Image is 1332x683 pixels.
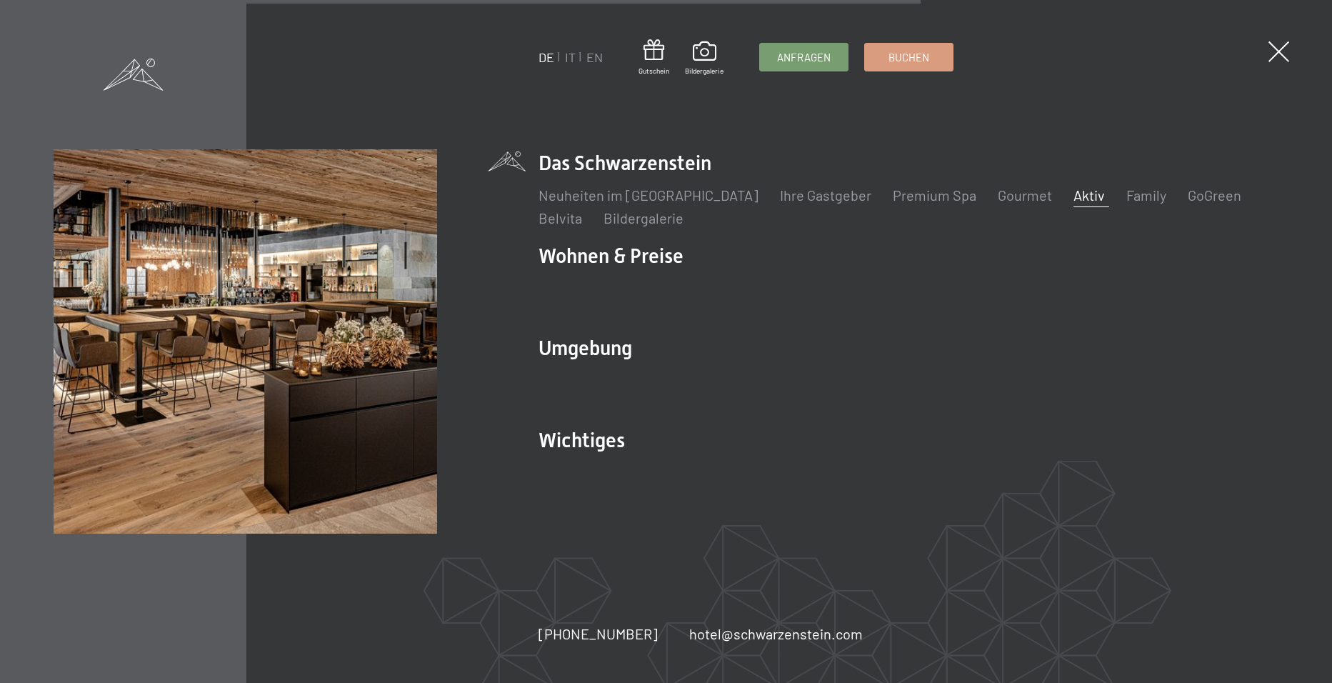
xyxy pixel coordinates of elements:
a: Neuheiten im [GEOGRAPHIC_DATA] [539,186,758,204]
a: GoGreen [1188,186,1241,204]
a: Gutschein [639,39,669,76]
a: [PHONE_NUMBER] [539,624,658,644]
a: EN [586,49,603,65]
span: Bildergalerie [685,66,723,76]
a: hotel@schwarzenstein.com [689,624,863,644]
a: DE [539,49,554,65]
a: Bildergalerie [604,209,683,226]
a: Buchen [865,44,953,71]
a: Premium Spa [893,186,976,204]
span: Gutschein [639,66,669,76]
a: Bildergalerie [685,41,723,76]
a: Ihre Gastgeber [780,186,871,204]
span: [PHONE_NUMBER] [539,625,658,642]
a: Family [1126,186,1166,204]
span: Buchen [888,50,929,65]
a: Gourmet [998,186,1052,204]
a: Belvita [539,209,582,226]
span: Anfragen [777,50,831,65]
a: IT [565,49,576,65]
a: Aktiv [1073,186,1105,204]
a: Anfragen [760,44,848,71]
